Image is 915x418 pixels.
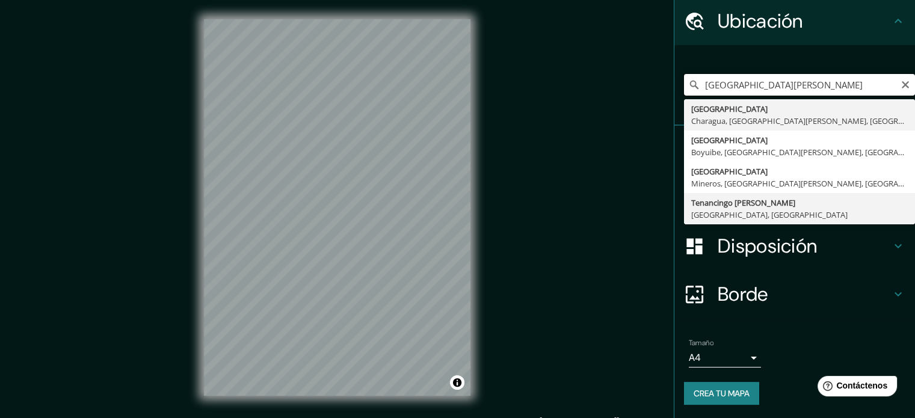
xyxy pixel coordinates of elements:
[684,74,915,96] input: Elige tu ciudad o zona
[694,388,750,399] font: Crea tu mapa
[674,126,915,174] div: Patas
[204,19,470,396] canvas: Mapa
[691,197,795,208] font: Tenancingo [PERSON_NAME]
[684,382,759,405] button: Crea tu mapa
[689,338,713,348] font: Tamaño
[901,78,910,90] button: Claro
[450,375,464,390] button: Activar o desactivar atribución
[718,8,803,34] font: Ubicación
[718,233,817,259] font: Disposición
[674,174,915,222] div: Estilo
[718,281,768,307] font: Borde
[691,166,768,177] font: [GEOGRAPHIC_DATA]
[691,103,768,114] font: [GEOGRAPHIC_DATA]
[674,222,915,270] div: Disposición
[689,348,761,367] div: A4
[674,270,915,318] div: Borde
[691,209,848,220] font: [GEOGRAPHIC_DATA], [GEOGRAPHIC_DATA]
[689,351,701,364] font: A4
[808,371,902,405] iframe: Lanzador de widgets de ayuda
[691,135,768,146] font: [GEOGRAPHIC_DATA]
